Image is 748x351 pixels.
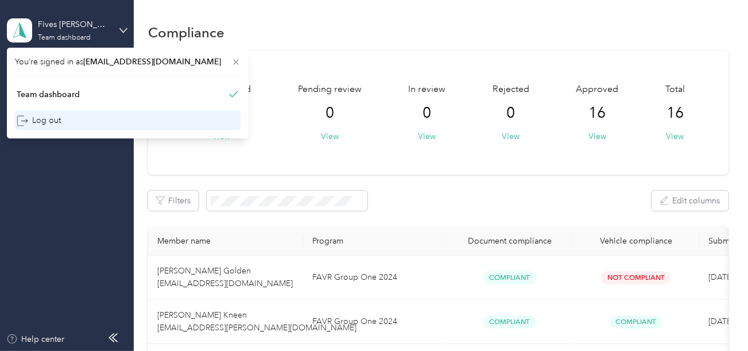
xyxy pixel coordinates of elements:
td: FAVR Group One 2024 [303,300,447,344]
td: FAVR Group One 2024 [303,256,447,300]
div: Vehicle compliance [582,236,690,246]
h1: Compliance [148,26,224,38]
div: Document compliance [456,236,564,246]
span: Compliant [483,315,536,329]
button: View [321,130,339,142]
span: [PERSON_NAME] Golden [EMAIL_ADDRESS][DOMAIN_NAME] [157,266,293,288]
iframe: Everlance-gr Chat Button Frame [684,287,748,351]
span: [EMAIL_ADDRESS][DOMAIN_NAME] [83,57,221,67]
span: 16 [588,104,606,122]
span: [PERSON_NAME] Kneen [EMAIL_ADDRESS][PERSON_NAME][DOMAIN_NAME] [157,310,356,333]
div: Fives [PERSON_NAME] Corp [38,18,110,30]
span: 0 [325,104,334,122]
span: Approved [576,83,618,97]
button: View [666,130,684,142]
span: Pending review [298,83,362,97]
span: You’re signed in as [15,56,241,68]
span: 0 [506,104,515,122]
button: View [588,130,606,142]
button: View [418,130,436,142]
span: Rejected [493,83,529,97]
button: View [502,130,520,142]
div: Log out [17,114,61,126]
button: Help center [6,333,65,345]
span: Total [665,83,685,97]
th: Program [303,227,447,256]
span: 0 [423,104,431,122]
span: Not Compliant [601,271,671,284]
span: 16 [666,104,684,122]
div: Team dashboard [38,34,91,41]
span: Compliant [610,315,662,329]
button: Edit columns [652,191,728,211]
div: Team dashboard [17,88,80,101]
span: Compliant [483,271,536,284]
button: Filters [148,191,199,211]
span: In review [408,83,445,97]
th: Member name [148,227,303,256]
